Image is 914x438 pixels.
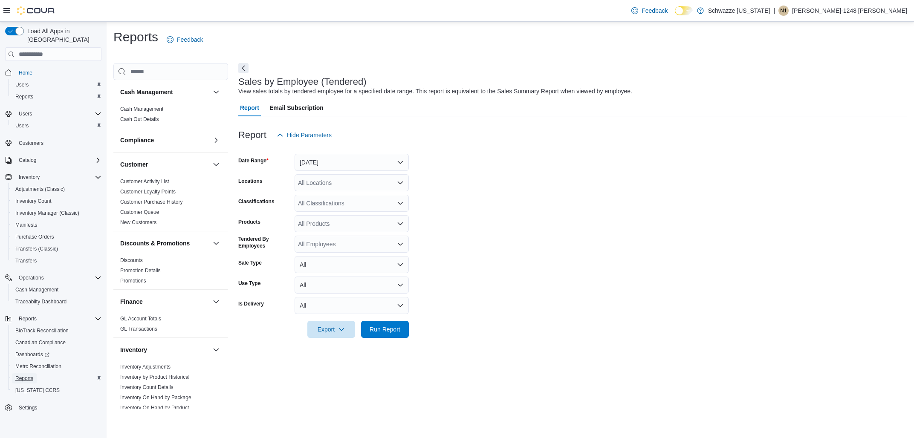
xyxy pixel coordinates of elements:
a: Cash Management [12,285,62,295]
button: Manifests [9,219,105,231]
span: Home [15,67,101,78]
button: Discounts & Promotions [120,239,209,248]
a: Users [12,80,32,90]
span: Users [12,80,101,90]
h3: Sales by Employee (Tendered) [238,77,367,87]
div: View sales totals by tendered employee for a specified date range. This report is equivalent to t... [238,87,632,96]
button: Metrc Reconciliation [9,360,105,372]
a: Feedback [628,2,671,19]
button: Users [9,79,105,91]
span: BioTrack Reconciliation [12,326,101,336]
span: Dashboards [12,349,101,360]
span: Catalog [19,157,36,164]
h3: Finance [120,297,143,306]
span: Catalog [15,155,101,165]
span: Home [19,69,32,76]
div: Neil-1248 Garcia [778,6,789,16]
span: Adjustments (Classic) [12,184,101,194]
span: Settings [15,402,101,413]
span: New Customers [120,219,156,226]
button: Reports [9,372,105,384]
button: Purchase Orders [9,231,105,243]
span: Canadian Compliance [15,339,66,346]
span: Discounts [120,257,143,264]
span: Users [15,81,29,88]
span: Users [12,121,101,131]
a: Promotion Details [120,268,161,274]
span: Promotion Details [120,267,161,274]
button: Catalog [2,154,105,166]
span: Users [15,109,101,119]
span: Inventory [15,172,101,182]
a: Discounts [120,257,143,263]
button: Settings [2,401,105,414]
span: Operations [15,273,101,283]
h3: Compliance [120,136,154,144]
span: Hide Parameters [287,131,332,139]
button: Customer [120,160,209,169]
div: Cash Management [113,104,228,128]
span: Transfers [12,256,101,266]
a: Customer Loyalty Points [120,189,176,195]
span: Manifests [15,222,37,228]
a: Customer Activity List [120,179,169,184]
span: GL Account Totals [120,315,161,322]
img: Cova [17,6,55,15]
a: Inventory Count Details [120,384,174,390]
span: Reports [12,92,101,102]
span: Purchase Orders [12,232,101,242]
span: Load All Apps in [GEOGRAPHIC_DATA] [24,27,101,44]
span: Inventory On Hand by Package [120,394,191,401]
button: Users [2,108,105,120]
button: Reports [15,314,40,324]
span: Inventory Count [15,198,52,205]
button: Traceabilty Dashboard [9,296,105,308]
span: Traceabilty Dashboard [15,298,67,305]
span: Feedback [642,6,668,15]
a: Cash Out Details [120,116,159,122]
span: Email Subscription [269,99,324,116]
span: Metrc Reconciliation [12,361,101,372]
a: Customer Purchase History [120,199,183,205]
nav: Complex example [5,63,101,436]
a: BioTrack Reconciliation [12,326,72,336]
button: [DATE] [295,154,409,171]
button: Canadian Compliance [9,337,105,349]
button: Compliance [211,135,221,145]
button: Adjustments (Classic) [9,183,105,195]
button: Inventory [2,171,105,183]
button: Customer [211,159,221,170]
a: Home [15,68,36,78]
button: Home [2,66,105,78]
a: Inventory On Hand by Package [120,395,191,401]
a: Transfers (Classic) [12,244,61,254]
a: Cash Management [120,106,163,112]
button: Export [307,321,355,338]
button: Finance [120,297,209,306]
span: GL Transactions [120,326,157,332]
span: Transfers (Classic) [15,245,58,252]
span: Customer Loyalty Points [120,188,176,195]
button: Open list of options [397,200,404,207]
span: Reports [15,375,33,382]
a: Customer Queue [120,209,159,215]
div: Finance [113,314,228,337]
span: Reports [19,315,37,322]
span: Manifests [12,220,101,230]
span: Inventory Count Details [120,384,174,391]
span: Export [312,321,350,338]
a: Feedback [163,31,206,48]
label: Tendered By Employees [238,236,291,249]
a: Traceabilty Dashboard [12,297,70,307]
h3: Cash Management [120,88,173,96]
h1: Reports [113,29,158,46]
input: Dark Mode [675,6,693,15]
button: Transfers [9,255,105,267]
span: Reports [15,93,33,100]
label: Locations [238,178,263,184]
span: Customer Activity List [120,178,169,185]
label: Classifications [238,198,275,205]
